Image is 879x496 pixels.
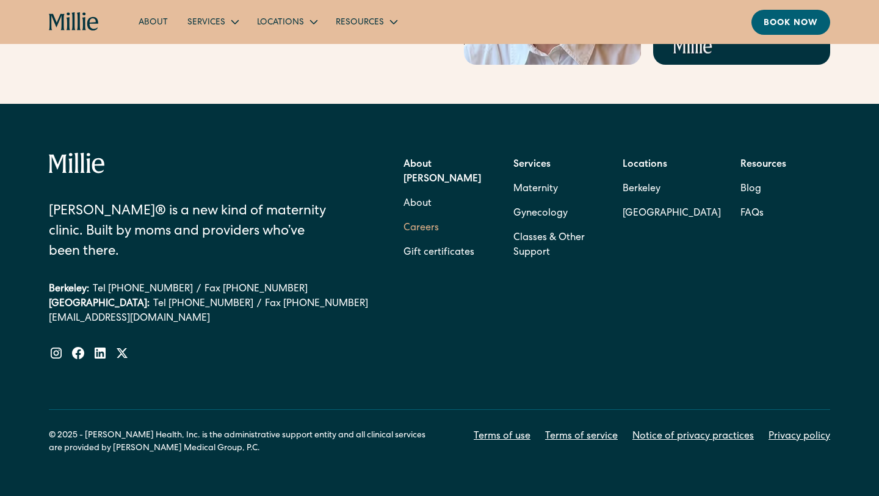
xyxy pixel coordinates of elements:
[204,282,308,297] a: Fax [PHONE_NUMBER]
[153,297,253,312] a: Tel [PHONE_NUMBER]
[740,177,761,202] a: Blog
[403,160,481,184] strong: About [PERSON_NAME]
[513,226,603,265] a: Classes & Other Support
[474,429,530,444] a: Terms of use
[49,202,336,263] div: [PERSON_NAME]® is a new kind of maternity clinic. Built by moms and providers who’ve been there.
[769,429,830,444] a: Privacy policy
[751,10,830,35] a: Book now
[257,16,304,29] div: Locations
[49,429,440,455] div: © 2025 - [PERSON_NAME] Health, Inc. is the administrative support entity and all clinical service...
[247,12,326,32] div: Locations
[403,216,439,241] a: Careers
[632,429,754,444] a: Notice of privacy practices
[740,202,764,226] a: FAQs
[403,192,432,216] a: About
[740,160,786,170] strong: Resources
[513,177,558,202] a: Maternity
[336,16,384,29] div: Resources
[49,297,150,312] div: [GEOGRAPHIC_DATA]:
[623,160,667,170] strong: Locations
[513,202,568,226] a: Gynecology
[178,12,247,32] div: Services
[129,12,178,32] a: About
[49,312,369,326] a: [EMAIL_ADDRESS][DOMAIN_NAME]
[623,202,721,226] a: [GEOGRAPHIC_DATA]
[265,297,368,312] a: Fax [PHONE_NUMBER]
[513,160,551,170] strong: Services
[545,429,618,444] a: Terms of service
[93,282,193,297] a: Tel [PHONE_NUMBER]
[403,241,474,265] a: Gift certificates
[197,282,201,297] div: /
[764,17,818,30] div: Book now
[623,177,721,202] a: Berkeley
[49,12,99,32] a: home
[187,16,225,29] div: Services
[49,282,89,297] div: Berkeley:
[326,12,406,32] div: Resources
[257,297,261,312] div: /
